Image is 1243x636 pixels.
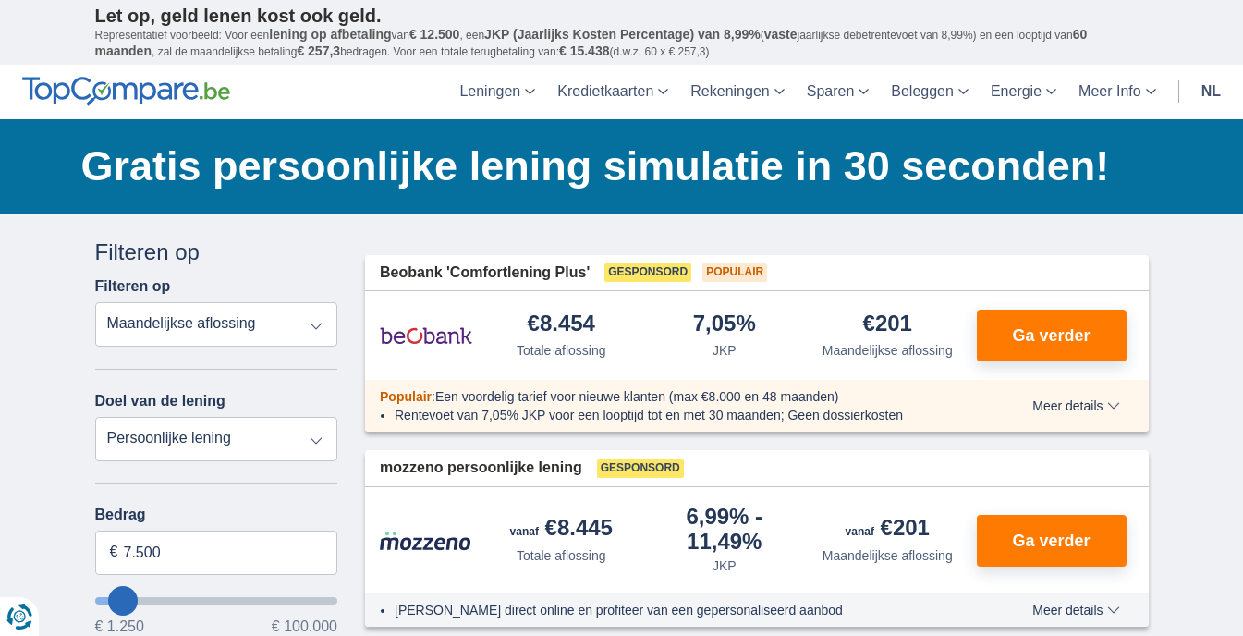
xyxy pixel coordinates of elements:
[604,263,691,282] span: Gesponsord
[510,517,613,543] div: €8.445
[395,601,965,619] li: [PERSON_NAME] direct online en profiteer van een gepersonaliseerd aanbod
[448,65,546,119] a: Leningen
[823,341,953,360] div: Maandelijkse aflossing
[846,517,930,543] div: €201
[1067,65,1167,119] a: Meer Info
[81,138,1149,195] h1: Gratis persoonlijke lening simulatie in 30 seconden!
[651,506,799,553] div: 6,99%
[435,389,839,404] span: Een voordelig tarief voor nieuwe klanten (max €8.000 en 48 maanden)
[95,27,1149,60] p: Representatief voorbeeld: Voor een van , een ( jaarlijkse debetrentevoet van 8,99%) en een loopti...
[395,406,965,424] li: Rentevoet van 7,05% JKP voor een looptijd tot en met 30 maanden; Geen dossierkosten
[1018,603,1133,618] button: Meer details
[95,393,225,410] label: Doel van de lening
[823,546,953,565] div: Maandelijkse aflossing
[95,27,1088,58] span: 60 maanden
[380,263,590,284] span: Beobank 'Comfortlening Plus'
[1018,398,1133,413] button: Meer details
[95,237,338,268] div: Filteren op
[977,310,1127,361] button: Ga verder
[409,27,460,42] span: € 12.500
[517,341,606,360] div: Totale aflossing
[1032,399,1119,412] span: Meer details
[380,312,472,359] img: product.pl.alt Beobank
[1012,532,1090,549] span: Ga verder
[95,278,171,295] label: Filteren op
[269,27,391,42] span: lening op afbetaling
[559,43,610,58] span: € 15.438
[95,507,338,523] label: Bedrag
[484,27,761,42] span: JKP (Jaarlijks Kosten Percentage) van 8,99%
[980,65,1067,119] a: Energie
[713,341,737,360] div: JKP
[380,531,472,551] img: product.pl.alt Mozzeno
[528,312,595,337] div: €8.454
[272,619,337,634] span: € 100.000
[693,312,756,337] div: 7,05%
[110,542,118,563] span: €
[702,263,767,282] span: Populair
[365,387,980,406] div: :
[977,515,1127,567] button: Ga verder
[679,65,795,119] a: Rekeningen
[1012,327,1090,344] span: Ga verder
[546,65,679,119] a: Kredietkaarten
[517,546,606,565] div: Totale aflossing
[22,77,230,106] img: TopCompare
[764,27,798,42] span: vaste
[1190,65,1232,119] a: nl
[880,65,980,119] a: Beleggen
[95,5,1149,27] p: Let op, geld lenen kost ook geld.
[297,43,340,58] span: € 257,3
[95,619,144,634] span: € 1.250
[1032,604,1119,617] span: Meer details
[380,458,582,479] span: mozzeno persoonlijke lening
[863,312,912,337] div: €201
[796,65,881,119] a: Sparen
[95,597,338,605] input: wantToBorrow
[713,556,737,575] div: JKP
[597,459,684,478] span: Gesponsord
[380,389,432,404] span: Populair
